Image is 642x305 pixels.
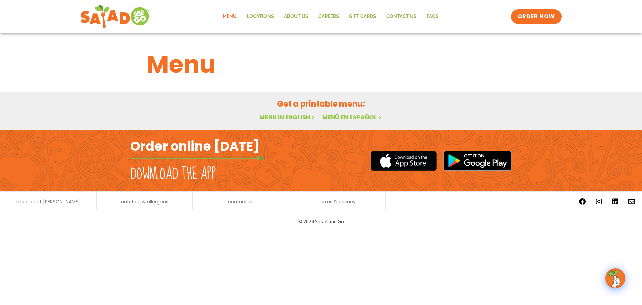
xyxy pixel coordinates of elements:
[16,199,80,204] a: meet chef [PERSON_NAME]
[147,98,495,110] h2: Get a printable menu:
[511,9,562,24] a: ORDER NOW
[313,9,344,24] a: Careers
[147,46,495,82] h1: Menu
[218,9,242,24] a: Menu
[80,3,151,30] img: new-SAG-logo-768×292
[121,199,168,204] a: nutrition & allergens
[318,199,356,204] a: terms & privacy
[606,269,625,288] img: wpChatIcon
[242,9,279,24] a: Locations
[518,13,555,21] span: ORDER NOW
[443,151,512,171] img: google_play
[381,9,422,24] a: Contact Us
[322,113,383,121] a: Menú en español
[218,9,444,24] nav: Menu
[130,165,216,183] h2: Download the app
[279,9,313,24] a: About Us
[130,138,260,154] h2: Order online [DATE]
[422,9,444,24] a: FAQs
[228,199,254,204] a: contact us
[371,150,437,172] img: appstore
[259,113,316,121] a: Menu in English
[344,9,381,24] a: GIFT CARDS
[134,217,508,226] p: © 2024 Salad and Go
[130,156,264,160] img: fork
